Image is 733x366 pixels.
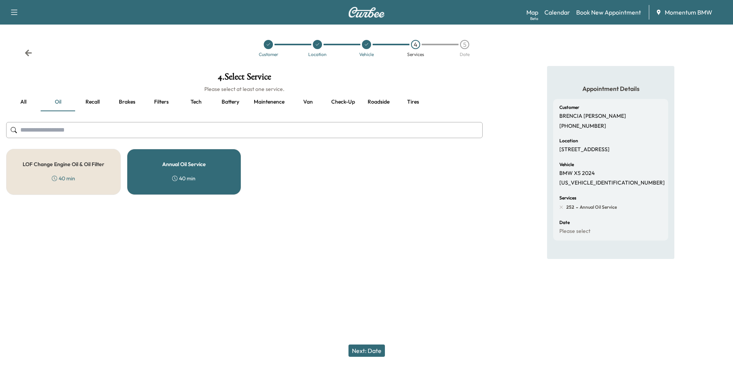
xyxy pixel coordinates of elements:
button: Brakes [110,93,144,111]
img: Curbee Logo [348,7,385,18]
a: MapBeta [526,8,538,17]
div: 40 min [52,175,75,182]
button: Maintenence [248,93,291,111]
div: 5 [460,40,469,49]
h6: Date [559,220,570,225]
p: BMW X5 2024 [559,170,595,177]
h5: Appointment Details [553,84,668,93]
button: Check-up [325,93,361,111]
div: 40 min [172,175,196,182]
div: Location [308,52,327,57]
button: all [6,93,41,111]
div: basic tabs example [6,93,483,111]
p: [STREET_ADDRESS] [559,146,610,153]
h6: Location [559,138,578,143]
div: Customer [259,52,278,57]
span: 252 [566,204,574,210]
h1: 4 . Select Service [6,72,483,85]
p: [PHONE_NUMBER] [559,123,606,130]
div: Services [407,52,424,57]
div: 4 [411,40,420,49]
span: Annual Oil Service [578,204,617,210]
p: BRENCIA [PERSON_NAME] [559,113,626,120]
button: Tech [179,93,213,111]
span: Momentum BMW [665,8,712,17]
button: Filters [144,93,179,111]
h5: LOF Change Engine Oil & Oil Filter [23,162,104,167]
p: [US_VEHICLE_IDENTIFICATION_NUMBER] [559,180,665,186]
button: Recall [75,93,110,111]
p: Please select [559,228,590,235]
div: Date [460,52,470,57]
div: Beta [530,16,538,21]
button: Next: Date [348,345,385,357]
button: Battery [213,93,248,111]
button: Roadside [361,93,396,111]
h6: Customer [559,105,579,110]
h6: Services [559,196,576,200]
h6: Vehicle [559,162,574,167]
div: Back [25,49,32,57]
button: Tires [396,93,430,111]
button: Oil [41,93,75,111]
span: - [574,203,578,211]
a: Book New Appointment [576,8,641,17]
button: Van [291,93,325,111]
div: Vehicle [359,52,374,57]
h6: Please select at least one service. [6,85,483,93]
h5: Annual Oil Service [162,162,206,167]
a: Calendar [544,8,570,17]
